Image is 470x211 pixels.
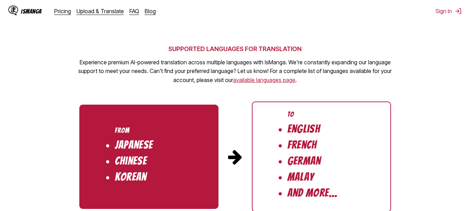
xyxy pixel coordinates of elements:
[115,127,130,134] div: From
[287,111,294,118] div: To
[287,171,314,183] li: Malay
[77,8,124,15] a: Upload & Translate
[129,8,139,15] a: FAQ
[75,45,395,52] h2: SUPPORTED LANGUAGES FOR TRANSLATION
[233,76,295,83] a: Available languages
[54,8,71,15] a: Pricing
[287,139,317,151] li: French
[436,8,462,15] button: Sign In
[115,139,153,151] li: Japanese
[115,171,147,183] li: Korean
[287,123,320,135] li: English
[145,8,156,15] a: Blog
[8,6,54,17] a: IsManga LogoIsManga
[287,155,321,167] li: German
[8,6,18,15] img: IsManga Logo
[21,8,42,15] div: IsManga
[79,105,218,209] ul: Source Languages
[455,8,462,15] img: Sign out
[227,148,244,165] img: Arrow pointing from source to target languages
[75,58,395,85] p: Experience premium AI-powered translation across multiple languages with IsManga. We're constantl...
[115,155,147,167] li: Chinese
[287,187,338,199] li: And More...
